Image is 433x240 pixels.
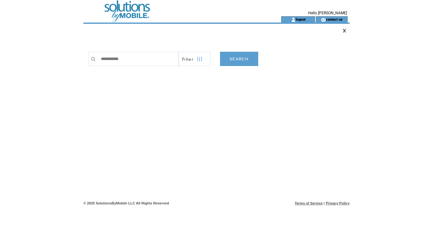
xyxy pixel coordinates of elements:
[321,17,326,22] img: contact_us_icon.gif
[296,17,306,21] a: logout
[83,201,169,205] span: © 2025 SolutionsByMobile LLC All Rights Reserved
[197,52,202,66] img: filters.png
[182,57,194,62] span: Show filters
[324,201,325,205] span: |
[291,17,296,22] img: account_icon.gif
[179,52,210,66] a: Filter
[295,201,323,205] a: Terms of Service
[326,17,343,21] a: contact us
[308,11,347,15] span: Hello [PERSON_NAME]
[220,52,258,66] a: SEARCH
[326,201,350,205] a: Privacy Policy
